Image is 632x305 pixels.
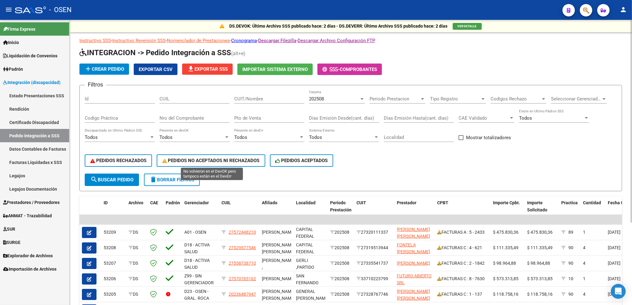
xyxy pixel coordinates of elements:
[330,275,352,282] div: 202508
[561,200,578,205] span: Practica
[101,196,126,223] datatable-header-cell: ID
[430,96,480,102] span: Tipo Registro
[296,273,319,285] span: SAN FERNANDO
[493,200,520,205] span: Importe Cpbt.
[568,292,573,297] span: 90
[79,64,129,75] button: Crear Pedido
[611,284,626,299] div: Open Intercom Messenger
[222,200,231,205] span: CUIL
[49,3,72,17] span: - OSEN
[112,38,166,43] a: Instructivo Reversión SSS
[356,229,392,236] div: 27320111337
[104,200,108,205] span: ID
[184,242,210,254] span: D18 - ACTIVA SALUD
[262,230,295,235] span: [PERSON_NAME]
[128,260,145,267] div: DS
[184,230,206,235] span: A01 - OSEN
[162,158,260,163] span: PEDIDOS NO ACEPTADOS NI RECHAZADOS
[559,196,580,223] datatable-header-cell: Practica
[608,276,621,281] span: [DATE]
[163,196,182,223] datatable-header-cell: Padrón
[525,196,559,223] datatable-header-cell: Importe Solicitado
[330,229,352,236] div: 202508
[583,245,585,250] span: 4
[397,227,430,239] span: [PERSON_NAME] [PERSON_NAME]
[458,24,477,28] span: VER DETALLE
[620,6,627,13] mat-icon: person
[527,292,553,297] span: $ 118.758,16
[182,64,233,75] button: Exportar SSS
[104,229,123,236] div: 53209
[527,276,553,281] span: $ 573.313,85
[493,245,518,250] span: $ 111.335,49
[340,67,377,72] span: Comprobantes
[259,196,294,223] datatable-header-cell: Afiliado
[90,177,133,183] span: Buscar Pedido
[79,37,622,44] p: - - - - -
[294,196,328,223] datatable-header-cell: Localidad
[139,67,173,72] span: Exportar CSV
[85,135,98,140] span: Todos
[3,26,35,33] span: Firma Express
[296,289,329,301] span: GENERAL [PERSON_NAME]
[437,275,488,282] div: FACTURAS C : 8 - 7630
[104,260,123,267] div: 53207
[435,196,491,223] datatable-header-cell: CPBT
[231,51,245,56] span: (alt+e)
[527,261,550,266] span: $ 98.964,88
[322,67,340,72] span: -
[148,196,163,223] datatable-header-cell: CAE
[356,244,392,251] div: 27319513944
[128,229,145,236] div: DS
[437,260,488,267] div: FACTURAS C : 2 - 1842
[3,252,53,259] span: Explorador de Archivos
[397,273,432,285] span: FUTURO ABIERTO SRL
[276,158,328,163] span: PEDIDOS ACEPTADOS
[184,273,214,285] span: Z99 - SIN GERENCIADOR
[128,275,145,282] div: DS
[85,174,139,186] button: Buscar Pedido
[229,276,256,281] span: 27570765162
[356,291,392,298] div: 27328767746
[309,135,322,140] span: Todos
[3,66,23,73] span: Padrón
[5,6,12,13] mat-icon: menu
[79,38,111,43] a: Instructivo SSS
[79,48,231,57] span: INTEGRACION -> Pedido Integración a SSS
[583,292,585,297] span: 4
[229,230,256,235] span: 27572448210
[330,260,352,267] div: 202508
[608,200,630,205] span: Fecha Cpbt
[608,261,621,266] span: [DATE]
[568,261,573,266] span: 90
[184,289,209,301] span: D23 - OSEN - GRAL. ROCA
[527,230,553,235] span: $ 475.830,36
[3,79,61,86] span: Integración (discapacidad)
[568,230,573,235] span: 89
[3,239,20,246] span: SURGE
[219,196,259,223] datatable-header-cell: CUIL
[187,65,195,73] mat-icon: file_download
[242,67,308,72] span: Importar Sistema Externo
[330,200,352,212] span: Período Prestación
[397,289,430,301] span: [PERSON_NAME] [PERSON_NAME]
[568,276,573,281] span: 10
[370,96,420,102] span: Periodo Prestacion
[270,154,334,167] button: PEDIDOS ACEPTADOS
[126,196,148,223] datatable-header-cell: Archivo
[527,245,553,250] span: $ 111.335,49
[437,229,488,236] div: FACTURAS A : 5 - 2433
[527,200,547,212] span: Importe Solicitado
[262,258,295,270] span: [PERSON_NAME] ,
[230,23,448,29] p: DS.DEVOK: Último Archivo SSS publicado hace: 2 días - DS.DEVERR: Último Archivo SSS publicado hac...
[104,291,123,298] div: 53205
[234,135,247,140] span: Todos
[397,261,430,266] span: [PERSON_NAME]
[580,196,605,223] datatable-header-cell: Cantidad
[187,66,228,72] span: Exportar SSS
[262,276,295,281] span: [PERSON_NAME]
[330,244,352,251] div: 202508
[583,261,585,266] span: 4
[394,196,435,223] datatable-header-cell: Prestador
[328,196,354,223] datatable-header-cell: Período Prestación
